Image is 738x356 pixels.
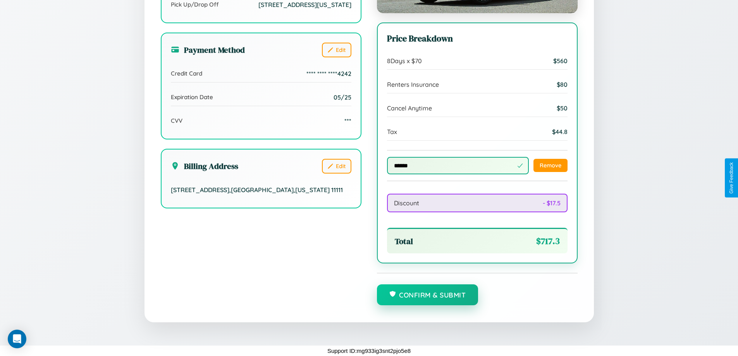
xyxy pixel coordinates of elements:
span: Renters Insurance [387,81,439,88]
h3: Payment Method [171,44,245,55]
span: $ 80 [557,81,568,88]
span: Cancel Anytime [387,104,432,112]
span: Credit Card [171,70,202,77]
span: Pick Up/Drop Off [171,1,219,8]
h3: Price Breakdown [387,33,568,45]
button: Remove [533,159,568,172]
button: Confirm & Submit [377,284,478,305]
span: Total [395,236,413,247]
span: $ 50 [557,104,568,112]
span: $ 44.8 [552,128,568,136]
span: [STREET_ADDRESS] , [GEOGRAPHIC_DATA] , [US_STATE] 11111 [171,186,343,194]
span: - $ 17.5 [543,199,561,207]
h3: Billing Address [171,160,238,172]
button: Edit [322,43,351,57]
div: Give Feedback [729,162,734,194]
span: 05/25 [334,93,351,101]
span: Tax [387,128,397,136]
span: Discount [394,199,419,207]
div: Open Intercom Messenger [8,330,26,348]
span: [STREET_ADDRESS][US_STATE] [258,1,351,9]
p: Support ID: mg933ig3snt2pjo5e8 [327,346,411,356]
span: 8 Days x $ 70 [387,57,422,65]
span: CVV [171,117,182,124]
span: Expiration Date [171,93,213,101]
span: $ 717.3 [536,235,560,247]
span: $ 560 [553,57,568,65]
button: Edit [322,159,351,174]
